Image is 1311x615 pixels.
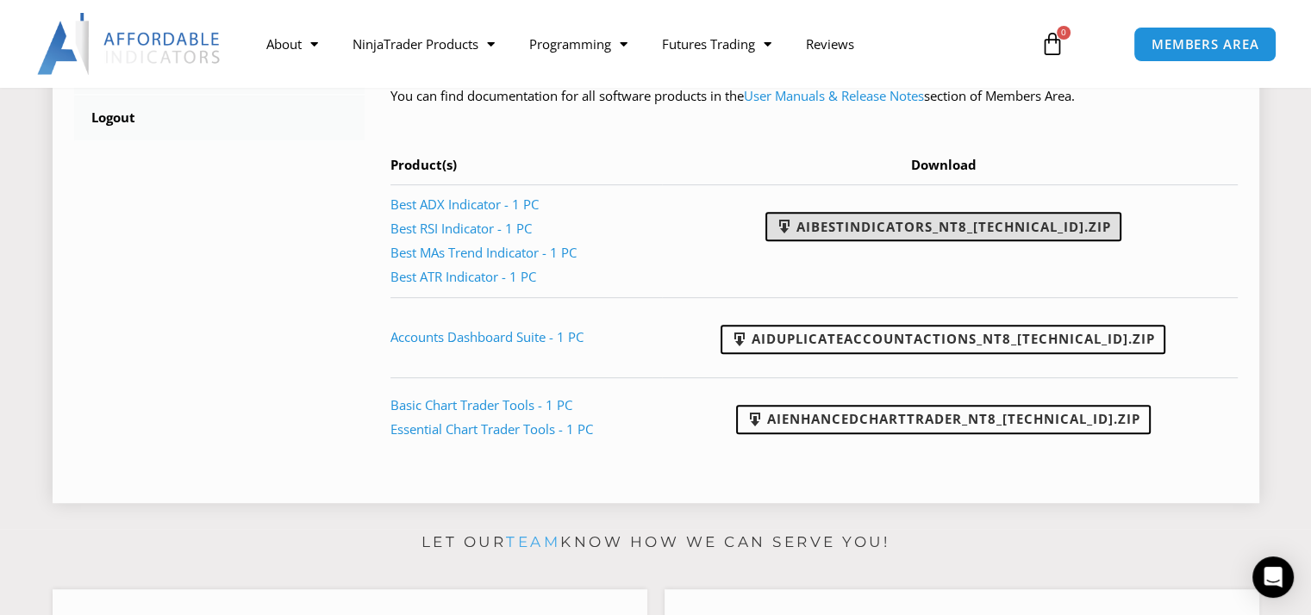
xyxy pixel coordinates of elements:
[1152,38,1259,51] span: MEMBERS AREA
[390,196,539,213] a: Best ADX Indicator - 1 PC
[1057,26,1071,40] span: 0
[512,24,645,64] a: Programming
[390,328,584,345] a: Accounts Dashboard Suite - 1 PC
[645,24,789,64] a: Futures Trading
[74,96,365,140] a: Logout
[1014,19,1090,69] a: 0
[390,268,536,285] a: Best ATR Indicator - 1 PC
[249,24,1023,64] nav: Menu
[1252,556,1294,598] div: Open Intercom Messenger
[390,396,572,413] a: Basic Chart Trader Tools - 1 PC
[390,84,1238,109] p: You can find documentation for all software products in the section of Members Area.
[736,405,1151,434] a: AIEnhancedChartTrader_NT8_[TECHNICAL_ID].zip
[390,244,577,261] a: Best MAs Trend Indicator - 1 PC
[506,533,560,550] a: team
[721,325,1165,354] a: AIDuplicateAccountActions_NT8_[TECHNICAL_ID].zip
[1133,27,1277,62] a: MEMBERS AREA
[390,420,593,438] a: Essential Chart Trader Tools - 1 PC
[37,13,222,75] img: LogoAI
[789,24,871,64] a: Reviews
[744,87,924,104] a: User Manuals & Release Notes
[390,156,457,173] span: Product(s)
[53,529,1259,556] p: Let our know how we can serve you!
[765,212,1121,241] a: AIBestIndicators_NT8_[TECHNICAL_ID].zip
[335,24,512,64] a: NinjaTrader Products
[390,220,532,237] a: Best RSI Indicator - 1 PC
[911,156,977,173] span: Download
[249,24,335,64] a: About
